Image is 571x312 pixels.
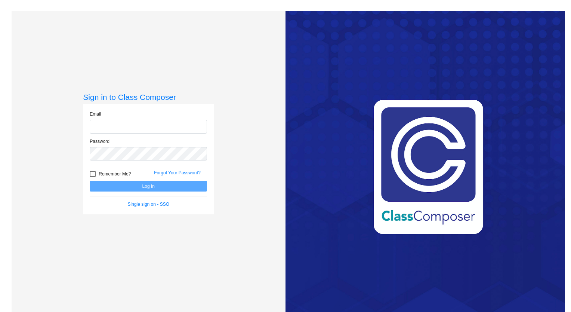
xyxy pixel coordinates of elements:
h3: Sign in to Class Composer [83,92,214,102]
label: Email [90,111,101,117]
a: Single sign on - SSO [128,202,169,207]
label: Password [90,138,109,145]
span: Remember Me? [99,169,131,178]
button: Log In [90,181,207,192]
a: Forgot Your Password? [154,170,201,175]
